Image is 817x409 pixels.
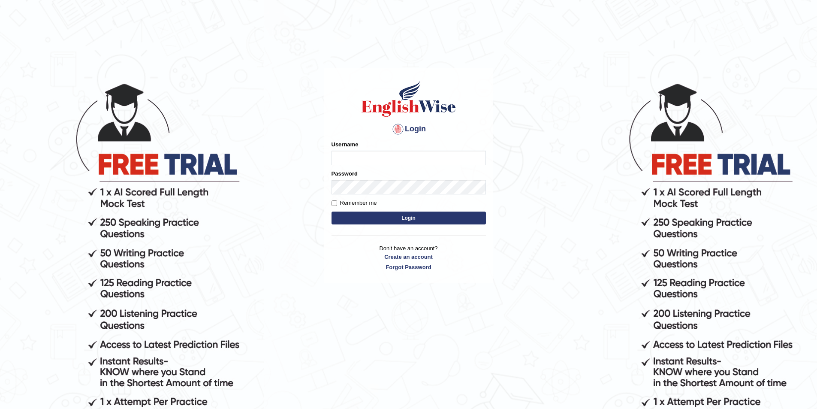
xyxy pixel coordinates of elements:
[332,199,377,207] label: Remember me
[332,170,358,178] label: Password
[332,200,337,206] input: Remember me
[360,79,458,118] img: Logo of English Wise sign in for intelligent practice with AI
[332,212,486,224] button: Login
[332,263,486,271] a: Forgot Password
[332,122,486,136] h4: Login
[332,253,486,261] a: Create an account
[332,244,486,271] p: Don't have an account?
[332,140,359,148] label: Username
